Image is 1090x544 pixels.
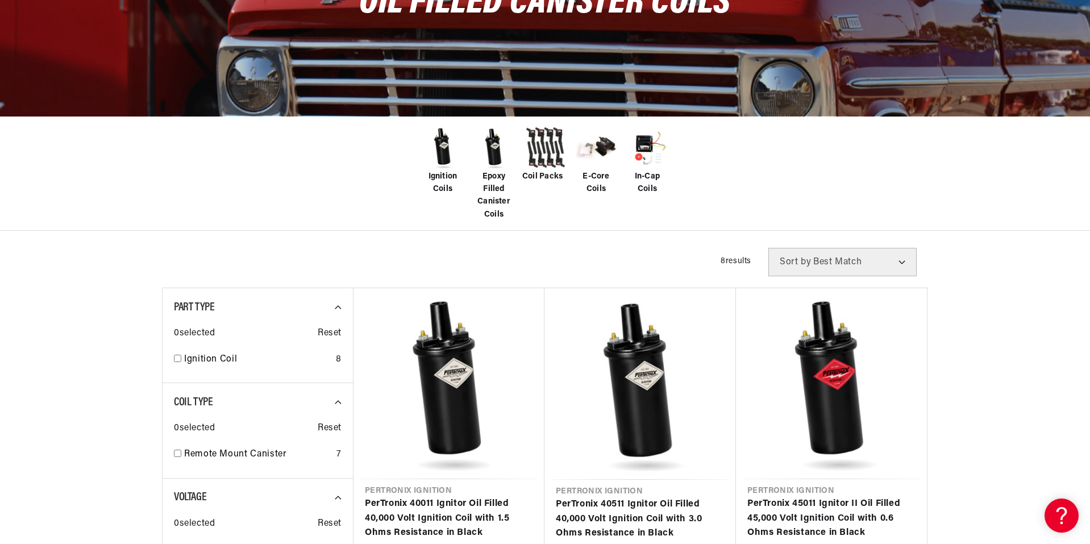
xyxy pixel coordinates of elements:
span: Reset [318,326,342,341]
span: Part Type [174,302,214,313]
a: PerTronix 45011 Ignitor II Oil Filled 45,000 Volt Ignition Coil with 0.6 Ohms Resistance in Black [747,497,916,541]
a: Coil Packs Coil Packs [522,125,568,183]
div: 7 [336,447,342,462]
span: Voltage [174,492,206,503]
span: 0 selected [174,326,215,341]
span: In-Cap Coils [625,171,670,196]
img: Coil Packs [522,125,568,171]
img: E-Core Coils [573,125,619,171]
img: In-Cap Coils [625,125,670,171]
span: Epoxy Filled Canister Coils [471,171,517,222]
a: PerTronix 40511 Ignitor Oil Filled 40,000 Volt Ignition Coil with 3.0 Ohms Resistance in Black [556,497,725,541]
a: E-Core Coils E-Core Coils [573,125,619,196]
span: Ignition Coils [420,171,465,196]
div: 8 [336,352,342,367]
img: Ignition Coils [420,125,465,171]
a: Remote Mount Canister [184,447,332,462]
span: 8 results [721,257,751,265]
a: PerTronix 40011 Ignitor Oil Filled 40,000 Volt Ignition Coil with 1.5 Ohms Resistance in Black [365,497,533,541]
span: E-Core Coils [573,171,619,196]
span: Coil Packs [522,171,563,183]
span: 0 selected [174,421,215,436]
a: Epoxy Filled Canister Coils Epoxy Filled Canister Coils [471,125,517,222]
span: Reset [318,517,342,531]
a: Ignition Coils Ignition Coils [420,125,465,196]
a: Ignition Coil [184,352,331,367]
a: In-Cap Coils In-Cap Coils [625,125,670,196]
select: Sort by [768,248,917,276]
img: Epoxy Filled Canister Coils [471,125,517,171]
span: 0 selected [174,517,215,531]
span: Reset [318,421,342,436]
span: Sort by [780,258,811,267]
span: Coil Type [174,397,213,408]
